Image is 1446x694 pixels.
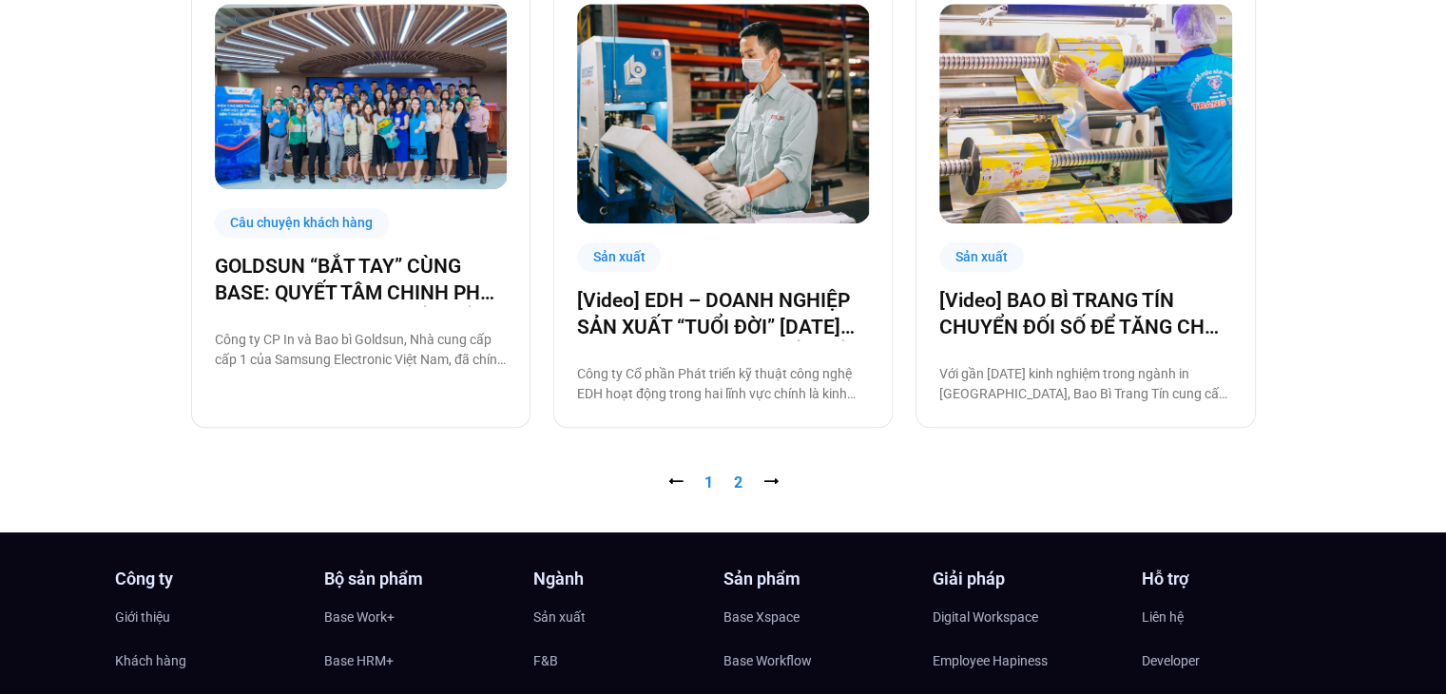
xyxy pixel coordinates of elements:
a: Employee Hapiness [933,646,1123,675]
span: Digital Workspace [933,603,1038,631]
span: Khách hàng [115,646,186,675]
a: GOLDSUN “BẮT TAY” CÙNG BASE: QUYẾT TÂM CHINH PHỤC CHẶNG ĐƯỜNG CHUYỂN ĐỔI SỐ TOÀN DIỆN [215,253,507,306]
span: Giới thiệu [115,603,170,631]
a: ⭢ [763,473,779,492]
div: Sản xuất [577,242,662,272]
h4: Ngành [533,570,723,588]
h4: Hỗ trợ [1142,570,1332,588]
span: Liên hệ [1142,603,1184,631]
a: Số hóa các quy trình làm việc cùng Base.vn là một bước trung gian cực kỳ quan trọng để Goldsun xâ... [215,4,507,189]
span: Developer [1142,646,1200,675]
h4: Bộ sản phẩm [324,570,514,588]
a: [Video] BAO BÌ TRANG TÍN CHUYỂN ĐỐI SỐ ĐỂ TĂNG CHẤT LƯỢNG, GIẢM CHI PHÍ [939,287,1231,340]
a: Liên hệ [1142,603,1332,631]
a: Base Workflow [723,646,914,675]
a: Base Work+ [324,603,514,631]
span: Sản xuất [533,603,586,631]
a: F&B [533,646,723,675]
div: Câu chuyện khách hàng [215,208,390,238]
p: Công ty CP In và Bao bì Goldsun, Nhà cung cấp cấp 1 của Samsung Electronic Việt Nam, đã chính thứ... [215,330,507,370]
a: Developer [1142,646,1332,675]
a: Giới thiệu [115,603,305,631]
span: F&B [533,646,558,675]
p: Công ty Cổ phần Phát triển kỹ thuật công nghệ EDH hoạt động trong hai lĩnh vực chính là kinh doan... [577,364,869,404]
a: Sản xuất [533,603,723,631]
img: Số hóa các quy trình làm việc cùng Base.vn là một bước trung gian cực kỳ quan trọng để Goldsun xâ... [215,4,508,189]
a: Base Xspace [723,603,914,631]
a: 2 [734,473,742,492]
span: Base HRM+ [324,646,394,675]
span: ⭠ [668,473,684,492]
p: Với gần [DATE] kinh nghiệm trong ngành in [GEOGRAPHIC_DATA], Bao Bì Trang Tín cung cấp tất cả các... [939,364,1231,404]
a: Doanh-nghiep-san-xua-edh-chuyen-doi-so-cung-base [577,4,869,223]
h4: Sản phẩm [723,570,914,588]
span: Employee Hapiness [933,646,1048,675]
h4: Giải pháp [933,570,1123,588]
h4: Công ty [115,570,305,588]
a: Digital Workspace [933,603,1123,631]
img: Doanh-nghiep-san-xua-edh-chuyen-doi-so-cung-base [577,4,870,223]
div: Sản xuất [939,242,1024,272]
nav: Pagination [191,472,1256,494]
span: 1 [704,473,713,492]
span: Base Xspace [723,603,800,631]
span: Base Workflow [723,646,812,675]
a: Base HRM+ [324,646,514,675]
a: Khách hàng [115,646,305,675]
a: [Video] EDH – DOANH NGHIỆP SẢN XUẤT “TUỔI ĐỜI” [DATE] VÀ CÂU CHUYỆN CHUYỂN ĐỔI SỐ CÙNG [DOMAIN_NAME] [577,287,869,340]
span: Base Work+ [324,603,395,631]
